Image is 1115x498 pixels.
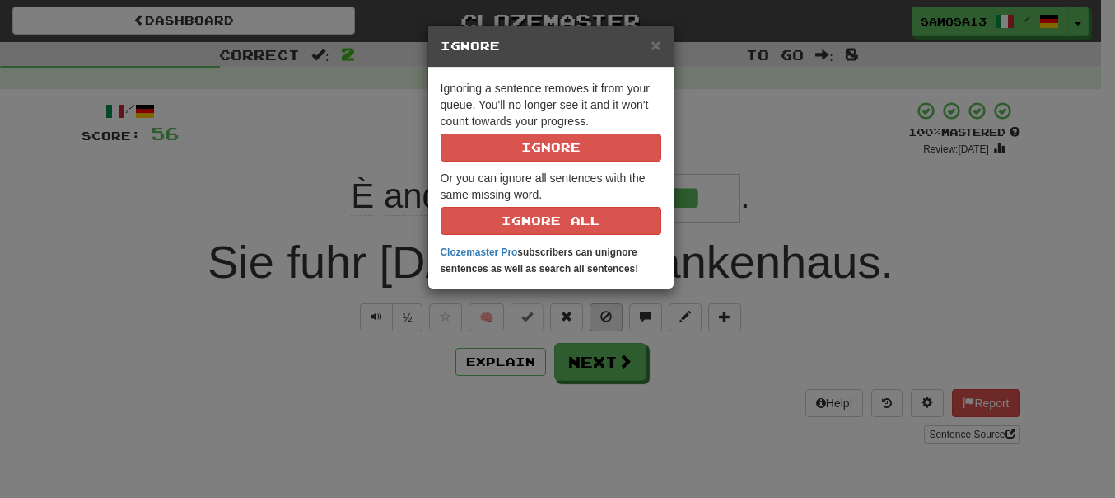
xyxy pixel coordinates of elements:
[441,247,518,258] a: Clozemaster Pro
[441,38,661,54] h5: Ignore
[441,170,661,235] p: Or you can ignore all sentences with the same missing word.
[441,80,661,162] p: Ignoring a sentence removes it from your queue. You'll no longer see it and it won't count toward...
[441,207,661,235] button: Ignore All
[441,134,661,162] button: Ignore
[651,35,660,54] span: ×
[441,247,639,275] strong: subscribers can unignore sentences as well as search all sentences!
[651,36,660,54] button: Close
